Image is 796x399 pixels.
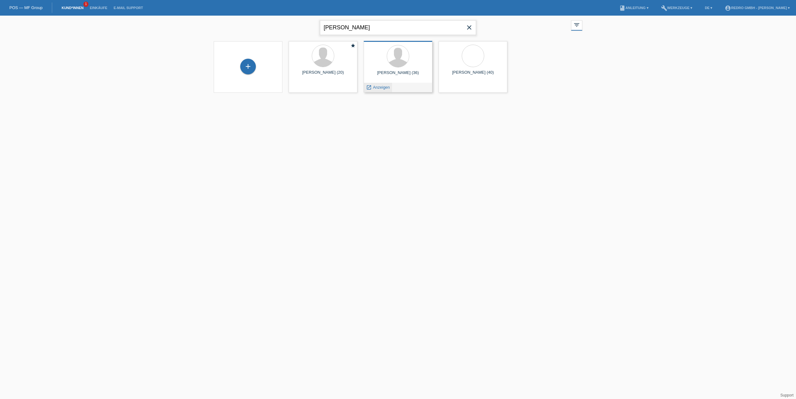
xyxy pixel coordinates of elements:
i: account_circle [725,5,731,11]
a: buildWerkzeuge ▾ [658,6,696,10]
a: Kund*innen [58,6,87,10]
i: close [465,24,473,31]
i: build [661,5,667,11]
a: Einkäufe [87,6,110,10]
a: launch Anzeigen [366,85,390,90]
a: account_circleRedro GmbH - [PERSON_NAME] ▾ [722,6,793,10]
a: DE ▾ [702,6,715,10]
span: 1 [83,2,88,7]
input: Suche... [320,20,476,35]
i: book [619,5,625,11]
i: launch [366,85,372,90]
div: [PERSON_NAME] (20) [294,70,352,80]
div: [PERSON_NAME] (40) [444,70,502,80]
div: Kund*in hinzufügen [241,61,256,72]
div: [PERSON_NAME] (36) [369,70,427,80]
a: Support [780,393,794,397]
a: E-Mail Support [111,6,146,10]
a: POS — MF Group [9,5,42,10]
a: bookAnleitung ▾ [616,6,651,10]
i: filter_list [573,22,580,28]
span: Anzeigen [373,85,390,90]
i: star [351,43,356,48]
